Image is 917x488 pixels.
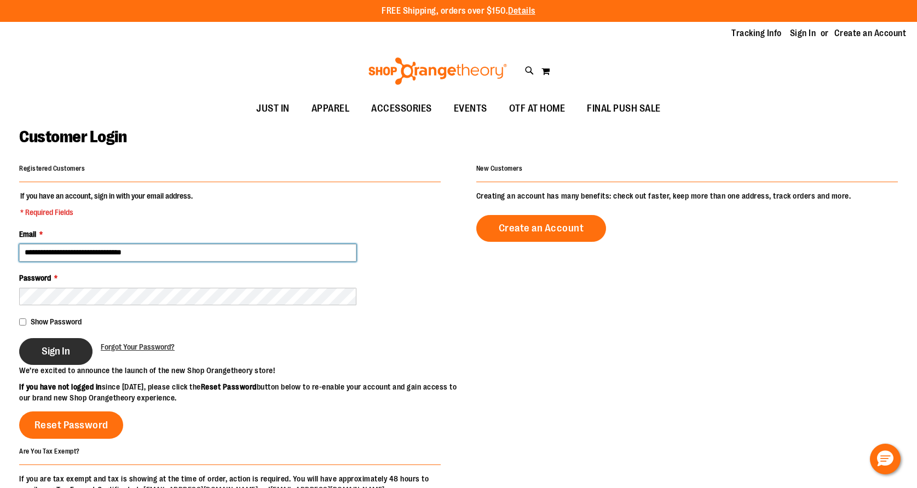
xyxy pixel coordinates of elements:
[508,6,535,16] a: Details
[101,341,175,352] a: Forgot Your Password?
[34,419,108,431] span: Reset Password
[790,27,816,39] a: Sign In
[19,230,36,239] span: Email
[31,317,82,326] span: Show Password
[476,215,607,242] a: Create an Account
[301,96,361,121] a: APPAREL
[201,382,257,391] strong: Reset Password
[19,365,459,376] p: We’re excited to announce the launch of the new Shop Orangetheory store!
[443,96,498,121] a: EVENTS
[312,96,350,121] span: APPAREL
[19,382,102,391] strong: If you have not logged in
[19,381,459,403] p: since [DATE], please click the button below to re-enable your account and gain access to our bran...
[367,57,509,85] img: Shop Orangetheory
[576,96,672,121] a: FINAL PUSH SALE
[476,165,523,172] strong: New Customers
[834,27,907,39] a: Create an Account
[509,96,566,121] span: OTF AT HOME
[19,190,194,218] legend: If you have an account, sign in with your email address.
[20,207,193,218] span: * Required Fields
[42,345,70,357] span: Sign In
[245,96,301,121] a: JUST IN
[19,127,126,146] span: Customer Login
[101,342,175,351] span: Forgot Your Password?
[19,411,123,439] a: Reset Password
[19,165,85,172] strong: Registered Customers
[731,27,782,39] a: Tracking Info
[454,96,487,121] span: EVENTS
[19,274,51,282] span: Password
[587,96,661,121] span: FINAL PUSH SALE
[19,447,80,455] strong: Are You Tax Exempt?
[476,190,898,201] p: Creating an account has many benefits: check out faster, keep more than one address, track orders...
[371,96,432,121] span: ACCESSORIES
[382,5,535,18] p: FREE Shipping, orders over $150.
[360,96,443,121] a: ACCESSORIES
[499,222,584,234] span: Create an Account
[870,444,901,474] button: Hello, have a question? Let’s chat.
[498,96,576,121] a: OTF AT HOME
[256,96,290,121] span: JUST IN
[19,338,93,365] button: Sign In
